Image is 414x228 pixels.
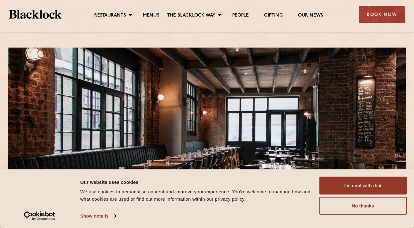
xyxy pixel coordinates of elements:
[319,177,407,195] button: I'm cool with that
[232,13,249,19] a: People
[13,211,66,221] a: Usercentrics Cookiebot - opens in a new window
[298,13,323,19] a: Our News
[264,13,282,19] a: Gifting
[94,13,126,19] a: Restaurants
[9,10,62,19] img: BL_Textured_Logo-footer-cropped.svg
[167,13,215,19] a: The Blacklock Way
[80,178,312,186] div: Our website uses cookies
[359,6,405,23] div: Book Now
[80,211,116,221] a: Show details
[319,197,407,215] button: No thanks
[80,188,312,203] div: We use cookies to personalise content and improve your experience. You're welcome to manage how a...
[143,13,159,19] a: Menus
